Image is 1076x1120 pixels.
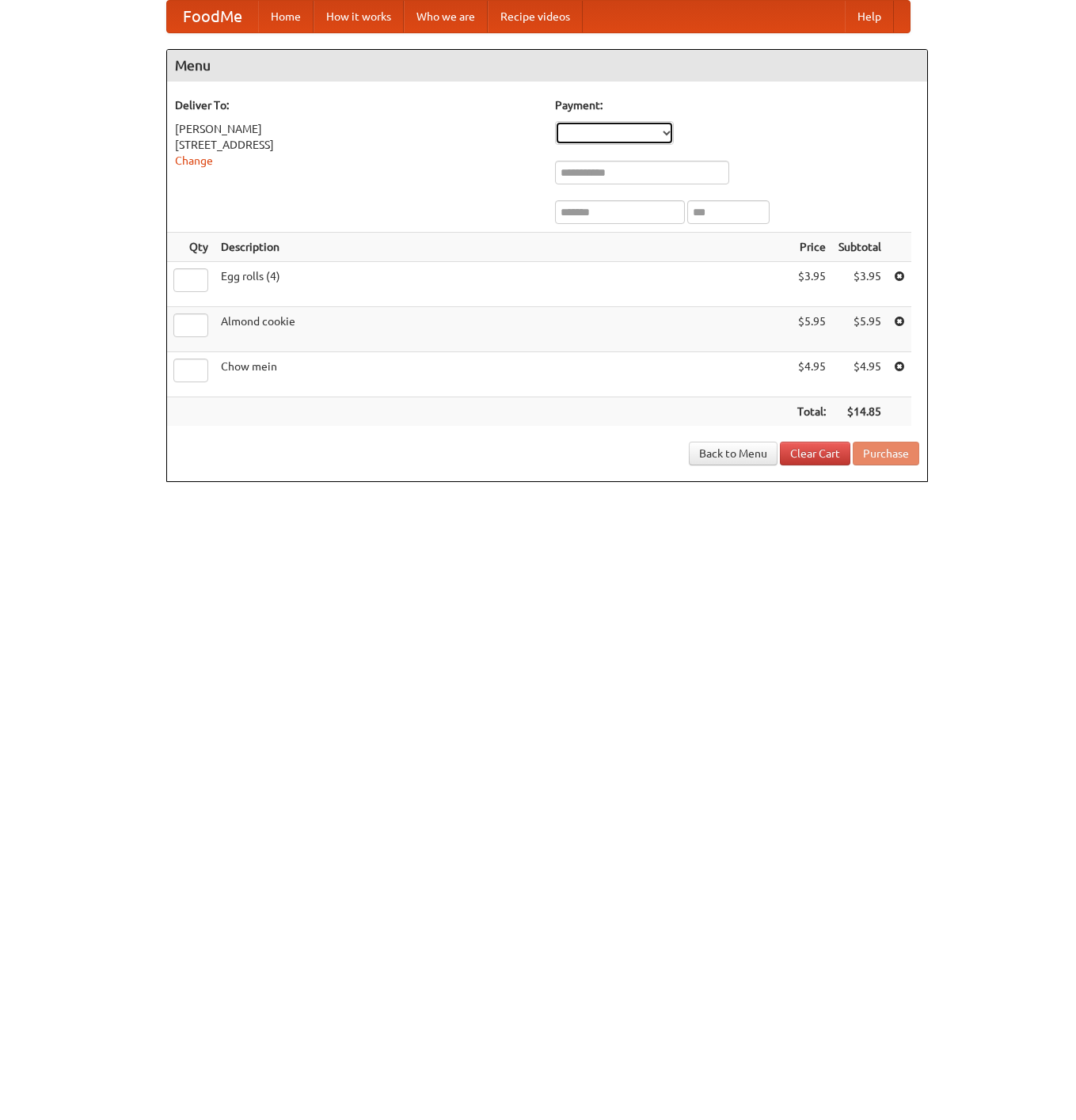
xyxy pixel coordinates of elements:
th: Description [215,233,791,262]
a: Change [175,154,213,167]
div: [PERSON_NAME] [175,121,539,137]
td: $5.95 [791,307,832,352]
a: Back to Menu [689,442,778,465]
th: Price [791,233,832,262]
td: $5.95 [832,307,888,352]
td: $4.95 [791,352,832,397]
div: [STREET_ADDRESS] [175,137,539,153]
td: $3.95 [791,262,832,307]
a: Clear Cart [780,442,850,465]
h5: Payment: [555,97,919,113]
th: Subtotal [832,233,888,262]
a: Help [845,1,894,32]
td: Almond cookie [215,307,791,352]
h4: Menu [167,50,927,82]
th: Qty [167,233,215,262]
td: Chow mein [215,352,791,397]
td: $4.95 [832,352,888,397]
a: How it works [314,1,404,32]
button: Purchase [853,442,919,465]
th: Total: [791,397,832,427]
a: Home [258,1,314,32]
td: Egg rolls (4) [215,262,791,307]
th: $14.85 [832,397,888,427]
a: Who we are [404,1,488,32]
a: Recipe videos [488,1,583,32]
a: FoodMe [167,1,258,32]
h5: Deliver To: [175,97,539,113]
td: $3.95 [832,262,888,307]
